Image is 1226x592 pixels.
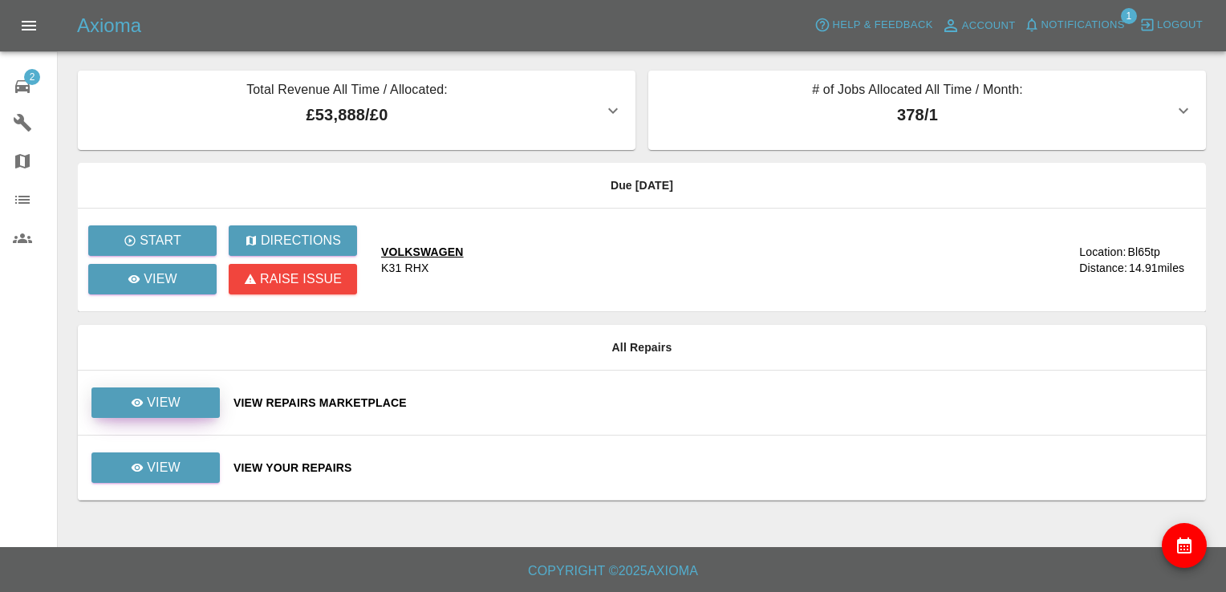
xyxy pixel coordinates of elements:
a: VOLKSWAGENK31 RHX [381,244,1033,276]
p: Directions [261,231,341,250]
a: Location:Bl65tpDistance:14.91miles [1045,244,1193,276]
button: # of Jobs Allocated All Time / Month:378/1 [648,71,1206,150]
span: Logout [1157,16,1203,34]
a: View [91,395,221,408]
button: Notifications [1020,13,1129,38]
th: Due [DATE] [78,163,1206,209]
a: View [91,460,221,473]
button: Directions [229,225,357,256]
a: View [91,387,220,418]
button: Total Revenue All Time / Allocated:£53,888/£0 [78,71,635,150]
span: 1 [1121,8,1137,24]
h5: Axioma [77,13,141,39]
p: Start [140,231,181,250]
span: 2 [24,69,40,85]
div: Bl65tp [1127,244,1160,260]
button: Start [88,225,217,256]
button: Raise issue [229,264,357,294]
div: K31 RHX [381,260,428,276]
button: Logout [1135,13,1207,38]
p: View [147,393,181,412]
a: Account [937,13,1020,39]
a: View Repairs Marketplace [233,395,1193,411]
p: View [144,270,177,289]
p: 378 / 1 [661,103,1174,127]
span: Account [962,17,1016,35]
div: Distance: [1079,260,1127,276]
span: Notifications [1041,16,1125,34]
th: All Repairs [78,325,1206,371]
a: View [91,452,220,483]
button: Help & Feedback [810,13,936,38]
a: View Your Repairs [233,460,1193,476]
span: Help & Feedback [832,16,932,34]
div: VOLKSWAGEN [381,244,464,260]
button: Open drawer [10,6,48,45]
h6: Copyright © 2025 Axioma [13,560,1213,582]
p: # of Jobs Allocated All Time / Month: [661,80,1174,103]
div: 14.91 miles [1129,260,1193,276]
p: View [147,458,181,477]
p: Total Revenue All Time / Allocated: [91,80,603,103]
div: Location: [1079,244,1126,260]
a: View [88,264,217,294]
p: Raise issue [260,270,342,289]
button: availability [1162,523,1207,568]
p: £53,888 / £0 [91,103,603,127]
